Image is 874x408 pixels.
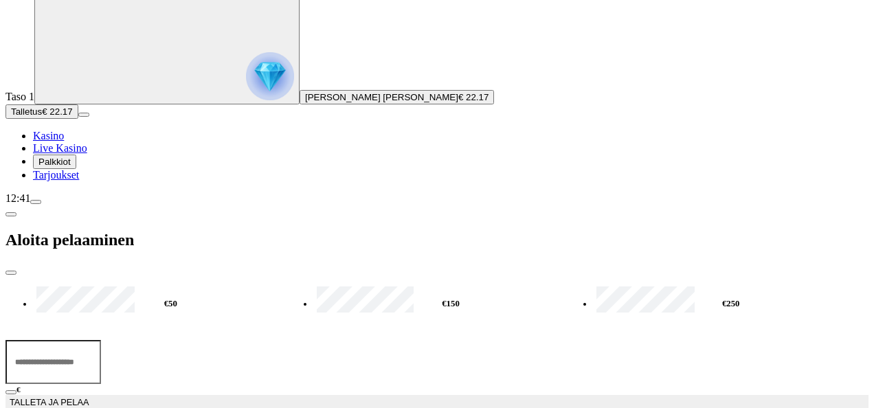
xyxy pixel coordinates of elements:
[300,90,494,104] button: [PERSON_NAME] [PERSON_NAME]€ 22.17
[5,231,869,249] h2: Aloita pelaaminen
[33,130,64,141] a: Kasino
[5,212,16,216] button: chevron-left icon
[5,192,30,204] span: 12:41
[33,169,79,181] a: Tarjoukset
[42,106,72,117] span: € 22.17
[313,284,589,324] label: €150
[11,106,42,117] span: Talletus
[458,92,489,102] span: € 22.17
[5,91,34,102] span: Taso 1
[78,113,89,117] button: menu
[593,284,869,324] label: €250
[33,142,87,154] a: Live Kasino
[30,200,41,204] button: menu
[38,157,71,167] span: Palkkiot
[246,52,294,100] img: reward progress
[33,155,76,169] button: Palkkiot
[5,271,16,275] button: close
[33,284,309,324] label: €50
[16,385,21,394] span: €
[5,390,16,394] button: eye icon
[5,104,78,119] button: Talletusplus icon€ 22.17
[305,92,458,102] span: [PERSON_NAME] [PERSON_NAME]
[5,130,869,181] nav: Main menu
